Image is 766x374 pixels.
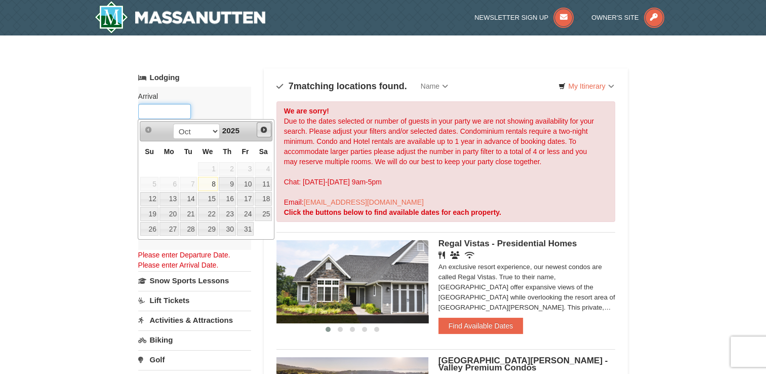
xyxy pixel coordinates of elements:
[438,318,523,334] button: Find Available Dates
[257,122,272,137] a: Next
[552,79,620,94] a: My Itinerary
[180,207,197,221] a: 21
[237,222,254,236] a: 31
[95,1,266,33] img: Massanutten Resort Logo
[138,271,251,290] a: Snow Sports Lessons
[140,192,158,206] a: 12
[145,147,154,156] span: Sunday
[141,123,155,137] a: Prev
[237,192,254,206] a: 17
[289,81,294,91] span: 7
[138,330,251,349] a: Biking
[474,14,574,21] a: Newsletter Sign Up
[413,76,456,96] a: Name
[198,207,218,221] a: 22
[260,126,268,134] span: Next
[222,126,239,135] span: 2025
[438,239,577,248] span: Regal Vistas - Presidential Homes
[159,207,179,221] a: 20
[138,250,251,260] div: Please enter Departure Date.
[284,208,501,216] strong: Click the buttons below to find available dates for each property.
[450,251,460,259] i: Banquet Facilities
[438,262,616,313] div: An exclusive resort experience, our newest condos are called Regal Vistas. True to their name, [G...
[95,1,266,33] a: Massanutten Resort
[284,107,329,115] strong: We are sorry!
[219,222,236,236] a: 30
[219,177,236,191] a: 9
[276,101,616,222] div: Due to the dates selected or number of guests in your party we are not showing availability for y...
[180,192,197,206] a: 14
[591,14,639,21] span: Owner's Site
[219,162,236,176] span: 2
[198,177,218,191] a: 8
[223,147,231,156] span: Thursday
[237,177,254,191] a: 10
[255,207,272,221] a: 25
[438,356,608,372] span: [GEOGRAPHIC_DATA][PERSON_NAME] - Valley Premium Condos
[140,222,158,236] a: 26
[255,192,272,206] a: 18
[164,147,174,156] span: Monday
[241,147,249,156] span: Friday
[159,177,179,191] span: 6
[219,207,236,221] a: 23
[438,251,445,259] i: Restaurant
[180,177,197,191] span: 7
[184,147,192,156] span: Tuesday
[304,198,424,206] a: [EMAIL_ADDRESS][DOMAIN_NAME]
[465,251,474,259] i: Wireless Internet (free)
[259,147,268,156] span: Saturday
[138,260,251,270] div: Please enter Arrival Date.
[144,126,152,134] span: Prev
[138,350,251,369] a: Golf
[198,222,218,236] a: 29
[159,192,179,206] a: 13
[138,91,244,101] label: Arrival
[255,177,272,191] a: 11
[255,162,272,176] span: 4
[138,68,251,87] a: Lodging
[591,14,664,21] a: Owner's Site
[138,291,251,310] a: Lift Tickets
[474,14,548,21] span: Newsletter Sign Up
[198,162,218,176] span: 1
[198,192,218,206] a: 15
[237,207,254,221] a: 24
[159,222,179,236] a: 27
[138,311,251,329] a: Activities & Attractions
[237,162,254,176] span: 3
[276,81,407,91] h4: matching locations found.
[140,177,158,191] span: 5
[140,207,158,221] a: 19
[219,192,236,206] a: 16
[203,147,213,156] span: Wednesday
[180,222,197,236] a: 28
